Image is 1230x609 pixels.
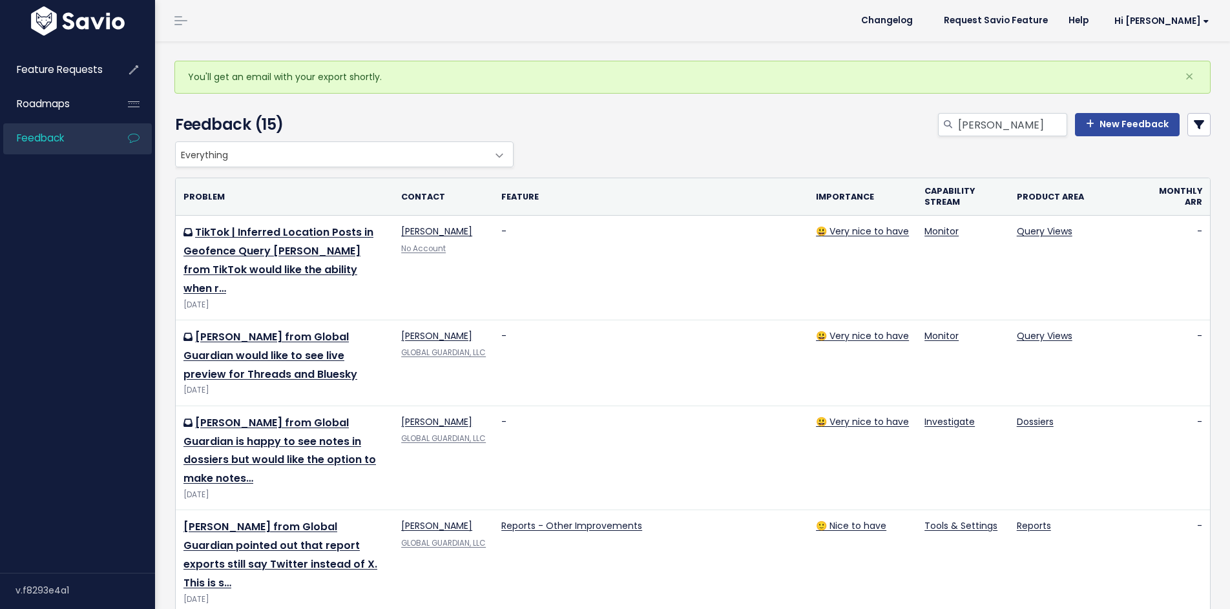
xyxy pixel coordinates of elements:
th: Feature [494,178,808,216]
a: TikTok | Inferred Location Posts in Geofence Query [PERSON_NAME] from TikTok would like the abili... [183,225,373,295]
a: GLOBAL GUARDIAN, LLC [401,433,486,444]
a: 🙂 Nice to have [816,519,886,532]
a: New Feedback [1075,113,1180,136]
a: No Account [401,243,446,254]
th: Product Area [1009,178,1147,216]
th: Importance [808,178,917,216]
span: Feedback [17,131,64,145]
th: Monthly ARR [1147,178,1210,216]
a: 😃 Very nice to have [816,225,909,238]
h4: Feedback (15) [175,113,508,136]
span: Everything [175,141,514,167]
span: Changelog [861,16,913,25]
th: Contact [393,178,494,216]
a: 😃 Very nice to have [816,329,909,342]
a: Monitor [924,225,959,238]
a: Tools & Settings [924,519,997,532]
td: - [494,320,808,406]
a: 😃 Very nice to have [816,415,909,428]
a: Dossiers [1017,415,1054,428]
a: Reports [1017,519,1051,532]
a: Query Views [1017,225,1072,238]
a: [PERSON_NAME] from Global Guardian is happy to see notes in dossiers but would like the option to... [183,415,376,486]
div: [DATE] [183,488,386,502]
a: [PERSON_NAME] [401,519,472,532]
div: [DATE] [183,384,386,397]
a: Help [1058,11,1099,30]
a: Request Savio Feature [933,11,1058,30]
a: Query Views [1017,329,1072,342]
a: [PERSON_NAME] from Global Guardian would like to see live preview for Threads and Bluesky [183,329,357,382]
td: - [1147,320,1210,406]
a: GLOBAL GUARDIAN, LLC [401,538,486,548]
a: Feature Requests [3,55,107,85]
a: Hi [PERSON_NAME] [1099,11,1220,31]
div: [DATE] [183,298,386,312]
a: Reports - Other Improvements [501,519,642,532]
th: Problem [176,178,393,216]
input: Search feedback... [957,113,1067,136]
span: Hi [PERSON_NAME] [1114,16,1209,26]
a: Investigate [924,415,975,428]
a: [PERSON_NAME] from Global Guardian pointed out that report exports still say Twitter instead of X... [183,519,377,590]
a: GLOBAL GUARDIAN, LLC [401,347,486,358]
div: v.f8293e4a1 [16,573,155,607]
th: Capability stream [917,178,1009,216]
img: logo-white.9d6f32f41409.svg [28,6,128,36]
button: Close [1172,61,1207,92]
span: × [1185,66,1194,87]
div: [DATE] [183,593,386,606]
a: [PERSON_NAME] [401,329,472,342]
td: - [1147,216,1210,320]
a: Monitor [924,329,959,342]
td: - [494,406,808,510]
td: - [494,216,808,320]
a: Roadmaps [3,89,107,119]
a: [PERSON_NAME] [401,415,472,428]
span: Everything [176,142,487,167]
div: You'll get an email with your export shortly. [174,61,1211,94]
span: Roadmaps [17,97,70,110]
a: [PERSON_NAME] [401,225,472,238]
span: Feature Requests [17,63,103,76]
td: - [1147,406,1210,510]
a: Feedback [3,123,107,153]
